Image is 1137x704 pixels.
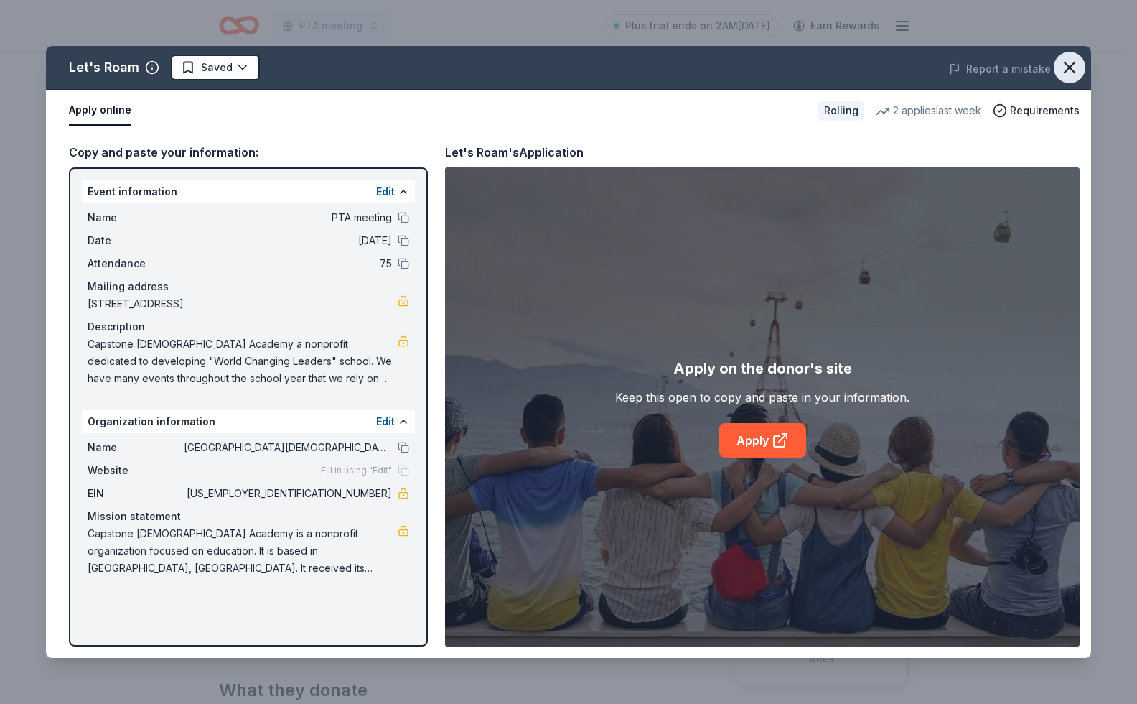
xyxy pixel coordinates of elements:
[88,232,184,249] span: Date
[615,389,909,406] div: Keep this open to copy and paste in your information.
[88,525,398,577] span: Capstone [DEMOGRAPHIC_DATA] Academy is a nonprofit organization focused on education. It is based...
[876,102,981,119] div: 2 applies last week
[88,318,409,335] div: Description
[184,255,392,272] span: 75
[88,508,409,525] div: Mission statement
[184,209,392,226] span: PTA meeting
[88,255,184,272] span: Attendance
[184,232,392,249] span: [DATE]
[171,55,260,80] button: Saved
[445,143,584,162] div: Let's Roam's Application
[69,143,428,162] div: Copy and paste your information:
[949,60,1051,78] button: Report a mistake
[201,59,233,76] span: Saved
[376,183,395,200] button: Edit
[82,180,415,203] div: Event information
[1010,102,1080,119] span: Requirements
[321,465,392,476] span: Fill in using "Edit"
[993,102,1080,119] button: Requirements
[88,295,398,312] span: [STREET_ADDRESS]
[88,278,409,295] div: Mailing address
[69,56,139,79] div: Let's Roam
[88,439,184,456] span: Name
[88,485,184,502] span: EIN
[719,423,806,458] a: Apply
[88,209,184,226] span: Name
[82,410,415,433] div: Organization information
[376,413,395,430] button: Edit
[818,101,864,121] div: Rolling
[88,335,398,387] span: Capstone [DEMOGRAPHIC_DATA] Academy a nonprofit dedicated to developing "World Changing Leaders" ...
[69,96,131,126] button: Apply online
[88,462,184,479] span: Website
[673,357,852,380] div: Apply on the donor's site
[184,485,392,502] span: [US_EMPLOYER_IDENTIFICATION_NUMBER]
[184,439,392,456] span: [GEOGRAPHIC_DATA][DEMOGRAPHIC_DATA]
